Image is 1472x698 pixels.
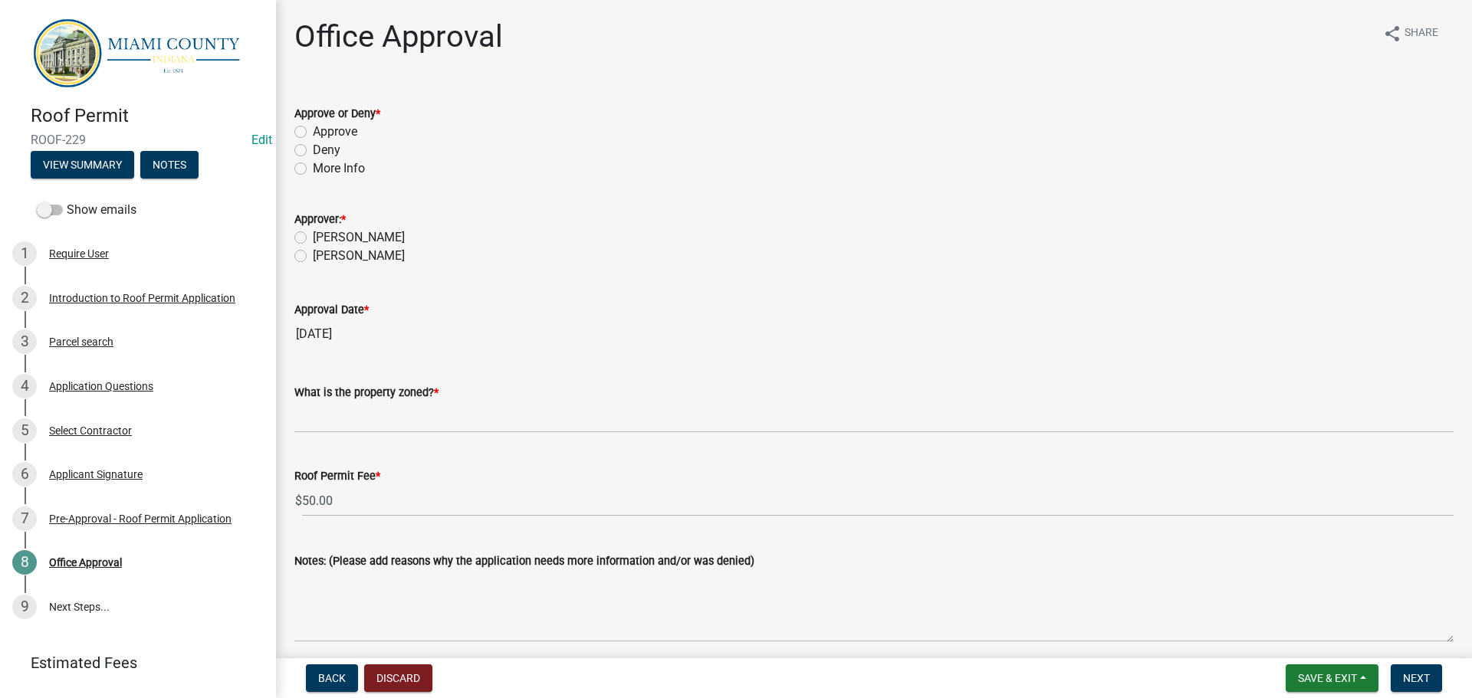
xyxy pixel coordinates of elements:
button: View Summary [31,151,134,179]
div: Office Approval [49,557,122,568]
div: 7 [12,506,37,531]
div: Application Questions [49,381,153,392]
a: Edit [251,133,272,147]
div: 5 [12,418,37,443]
wm-modal-confirm: Summary [31,160,134,172]
div: 4 [12,374,37,398]
span: $ [294,485,303,516]
div: Pre-Approval - Roof Permit Application [49,513,232,524]
wm-modal-confirm: Notes [140,160,199,172]
label: [PERSON_NAME] [313,247,405,265]
label: Approve or Deny [294,109,380,120]
div: 2 [12,286,37,310]
label: Approve [313,123,357,141]
div: 8 [12,550,37,575]
span: Next [1403,672,1430,684]
label: Approval Date [294,305,369,316]
span: Save & Exit [1298,672,1357,684]
div: Applicant Signature [49,469,143,480]
button: Save & Exit [1286,664,1378,692]
div: 6 [12,462,37,487]
button: Discard [364,664,432,692]
button: Notes [140,151,199,179]
span: Share [1405,25,1438,43]
h4: Roof Permit [31,105,264,127]
span: ROOF-229 [31,133,245,147]
button: Back [306,664,358,692]
h1: Office Approval [294,18,503,55]
label: What is the property zoned? [294,388,439,398]
button: shareShare [1371,18,1451,48]
button: Next [1391,664,1442,692]
img: Miami County, Indiana [31,16,251,89]
div: Parcel search [49,336,113,347]
label: Roof Permit Fee [294,471,380,482]
div: 1 [12,241,37,266]
label: Notes: (Please add reasons why the application needs more information and/or was denied) [294,556,754,567]
a: Estimated Fees [12,647,251,678]
div: 9 [12,595,37,619]
label: [PERSON_NAME] [313,228,405,247]
label: Show emails [37,201,136,219]
i: share [1383,25,1401,43]
div: Introduction to Roof Permit Application [49,293,235,303]
div: Select Contractor [49,425,132,436]
label: More Info [313,159,365,178]
label: Deny [313,141,340,159]
div: 3 [12,329,37,354]
div: Require User [49,248,109,259]
span: Back [318,672,346,684]
label: Approver: [294,215,346,225]
wm-modal-confirm: Edit Application Number [251,133,272,147]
